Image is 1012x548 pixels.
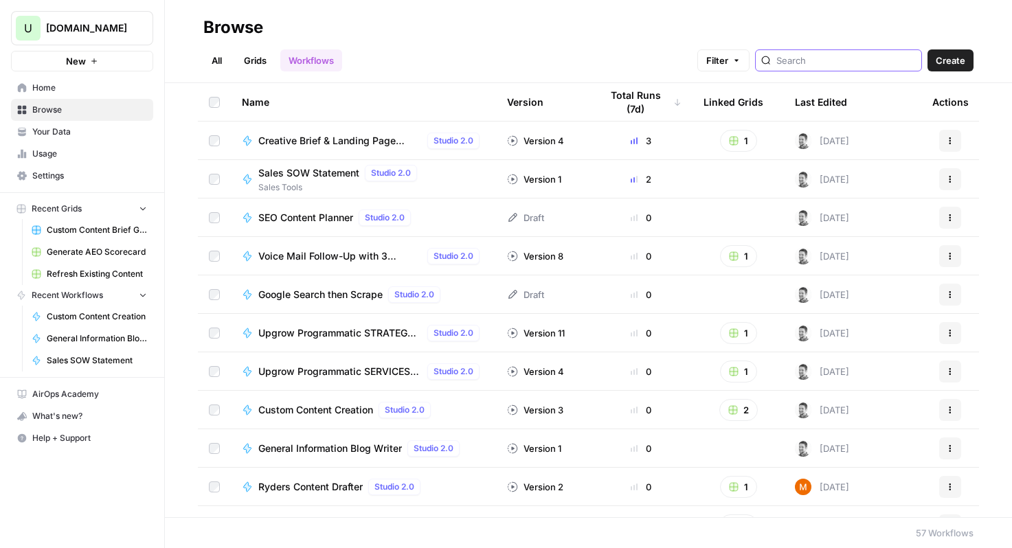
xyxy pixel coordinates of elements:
div: Version 3 [507,403,563,417]
button: Recent Grids [11,198,153,219]
img: n438ldry5yf18xsdkqxyp5l76mf5 [795,209,811,226]
button: 1 [720,476,757,498]
div: Last Edited [795,83,847,121]
span: Upgrow Programmatic STRATEGY Page Writer [258,326,422,340]
div: Version 2 [507,480,563,494]
span: Creative Brief & Landing Page Copy Creator [258,134,422,148]
span: Generate AEO Scorecard [47,246,147,258]
div: [DATE] [795,133,849,149]
div: 2 [600,172,682,186]
span: Sales Tools [258,181,423,194]
img: n438ldry5yf18xsdkqxyp5l76mf5 [795,286,811,303]
span: Recent Workflows [32,289,103,301]
span: New [66,54,86,68]
div: Draft [507,211,544,225]
div: Version [507,83,543,121]
span: Usage [32,148,147,160]
span: U [24,20,32,36]
span: Sales SOW Statement [258,166,359,180]
span: Help + Support [32,432,147,444]
a: Grids [236,49,275,71]
span: Your Data [32,126,147,138]
span: Studio 2.0 [394,288,434,301]
div: [DATE] [795,248,849,264]
div: 0 [600,249,682,263]
div: 0 [600,403,682,417]
span: [DOMAIN_NAME] [46,21,129,35]
a: Custom Content BriefStudio 2.0 [242,517,485,534]
div: Version 1 [507,442,561,455]
span: SEO Content Planner [258,211,353,225]
div: Draft [507,288,544,301]
div: 3 [600,134,682,148]
button: 1 [720,361,757,383]
a: Generate AEO Scorecard [25,241,153,263]
span: Ryders Content Drafter [258,480,363,494]
span: Studio 2.0 [365,212,405,224]
span: Refresh Existing Content [47,268,147,280]
a: Settings [11,165,153,187]
img: n438ldry5yf18xsdkqxyp5l76mf5 [795,517,811,534]
a: Usage [11,143,153,165]
span: Studio 2.0 [434,327,473,339]
button: Recent Workflows [11,285,153,306]
span: Custom Content Brief Grid [47,224,147,236]
span: Studio 2.0 [385,404,425,416]
span: Create [936,54,965,67]
a: Sales SOW StatementStudio 2.0Sales Tools [242,165,485,194]
div: 57 Workflows [916,526,974,540]
button: What's new? [11,405,153,427]
span: Studio 2.0 [434,250,473,262]
div: [DATE] [795,402,849,418]
div: 0 [600,326,682,340]
a: SEO Content PlannerStudio 2.0 [242,209,485,226]
img: n438ldry5yf18xsdkqxyp5l76mf5 [795,402,811,418]
span: General Information Blog Writer [47,332,147,345]
button: Help + Support [11,427,153,449]
span: Studio 2.0 [414,442,453,455]
a: Voice Mail Follow-Up with 3 Marketing Campaign IdeasStudio 2.0 [242,248,485,264]
span: AirOps Academy [32,388,147,400]
div: [DATE] [795,440,849,457]
span: Studio 2.0 [371,167,411,179]
div: Version 4 [507,365,564,378]
div: Version 4 [507,134,564,148]
span: Recent Grids [32,203,82,215]
button: Create [927,49,974,71]
span: Sales SOW Statement [47,354,147,367]
span: Studio 2.0 [434,135,473,147]
span: Voice Mail Follow-Up with 3 Marketing Campaign Ideas [258,249,422,263]
div: 0 [600,288,682,301]
a: AirOps Academy [11,383,153,405]
a: Custom Content CreationStudio 2.0 [242,402,485,418]
img: n438ldry5yf18xsdkqxyp5l76mf5 [795,363,811,380]
span: Upgrow Programmatic SERVICES Page Writer [258,365,422,378]
a: Google Search then ScrapeStudio 2.0 [242,286,485,303]
span: Settings [32,170,147,182]
a: Upgrow Programmatic SERVICES Page WriterStudio 2.0 [242,363,485,380]
span: Browse [32,104,147,116]
div: [DATE] [795,325,849,341]
a: Sales SOW Statement [25,350,153,372]
div: [DATE] [795,363,849,380]
img: vmn2wfpmsjse0x4wymto9z2g4vw1 [795,479,811,495]
a: Ryders Content DrafterStudio 2.0 [242,479,485,495]
span: Home [32,82,147,94]
div: [DATE] [795,517,849,534]
div: [DATE] [795,209,849,226]
span: Google Search then Scrape [258,288,383,301]
span: Filter [706,54,728,67]
span: Studio 2.0 [434,365,473,378]
a: Your Data [11,121,153,143]
div: Linked Grids [704,83,763,121]
div: [DATE] [795,171,849,187]
input: Search [776,54,916,67]
div: Version 11 [507,326,565,340]
span: Custom Content Creation [258,403,373,417]
div: Name [242,83,485,121]
button: 3 [719,514,758,536]
a: Browse [11,99,153,121]
button: 2 [719,399,758,421]
button: New [11,51,153,71]
img: n438ldry5yf18xsdkqxyp5l76mf5 [795,440,811,457]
